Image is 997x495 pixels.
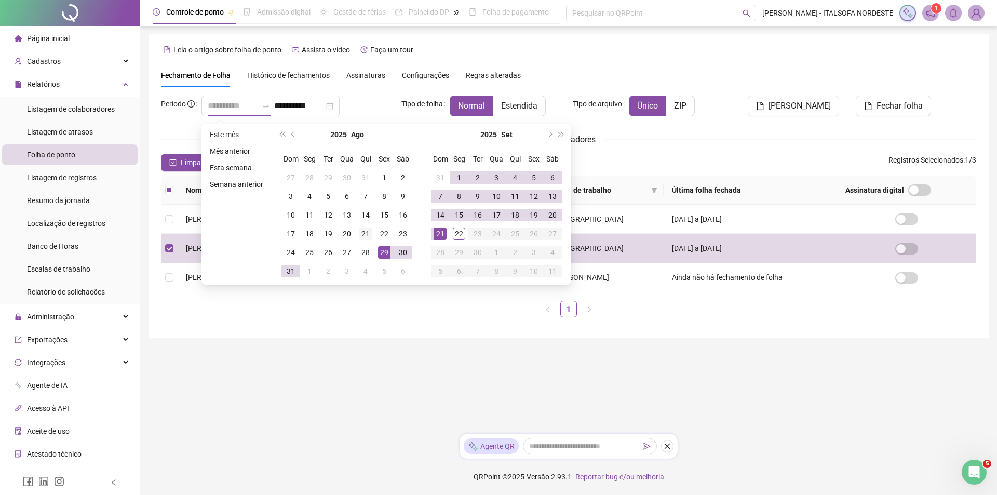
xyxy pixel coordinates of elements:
span: filter [651,187,657,193]
td: 2025-09-02 [468,168,487,187]
span: Escalas de trabalho [27,265,90,273]
span: Relatório de solicitações [27,288,105,296]
span: Leia o artigo sobre folha de ponto [173,46,281,54]
span: Aceite de uso [27,427,70,435]
span: file-done [244,8,251,16]
div: 2 [509,246,521,259]
div: 5 [322,190,334,203]
li: 1 [560,301,577,317]
div: 1 [490,246,503,259]
span: youtube [292,46,299,53]
div: 1 [453,171,465,184]
span: Ainda não há fechamento de folha [672,273,783,282]
div: 2 [471,171,484,184]
div: 30 [471,246,484,259]
td: 2025-07-29 [319,168,338,187]
div: 16 [397,209,409,221]
span: Fechar folha [877,100,923,112]
span: lock [15,313,22,320]
td: [PERSON_NAME] [545,263,663,292]
div: 5 [528,171,540,184]
button: month panel [501,124,513,145]
span: Reportar bug e/ou melhoria [575,473,664,481]
td: 2025-09-23 [468,224,487,243]
li: Semana anterior [206,178,267,191]
td: 2025-08-30 [394,243,412,262]
td: 2025-08-28 [356,243,375,262]
div: 17 [285,228,297,240]
td: 2025-09-03 [338,262,356,280]
td: 2025-08-26 [319,243,338,262]
td: 2025-09-26 [524,224,543,243]
td: 2025-10-07 [468,262,487,280]
span: Período [161,100,186,108]
td: 2025-08-12 [319,206,338,224]
span: sync [15,359,22,366]
button: Limpar todos [161,154,232,171]
span: Registros Selecionados [888,156,963,164]
div: 14 [434,209,447,221]
td: 2025-08-02 [394,168,412,187]
div: 23 [471,228,484,240]
span: Fechamento de Folha [161,71,231,79]
div: 6 [546,171,559,184]
div: 9 [509,265,521,277]
span: Administração [27,313,74,321]
button: year panel [330,124,347,145]
td: 2025-09-28 [431,243,450,262]
span: Resumo da jornada [27,196,90,205]
th: Seg [450,150,468,168]
div: 10 [285,209,297,221]
td: 2025-08-27 [338,243,356,262]
span: Configurações [402,72,449,79]
td: 2025-08-31 [431,168,450,187]
td: 2025-08-18 [300,224,319,243]
td: 2025-08-04 [300,187,319,206]
div: 30 [341,171,353,184]
div: 4 [359,265,372,277]
li: Esta semana [206,162,267,174]
td: 2025-09-29 [450,243,468,262]
th: Qua [487,150,506,168]
td: 2025-08-16 [394,206,412,224]
div: 31 [434,171,447,184]
td: 2025-09-14 [431,206,450,224]
td: 2025-09-01 [450,168,468,187]
td: 2025-10-08 [487,262,506,280]
td: 2025-08-24 [281,243,300,262]
span: audit [15,427,22,435]
td: 2025-10-10 [524,262,543,280]
div: 29 [322,171,334,184]
div: 12 [528,190,540,203]
td: 2025-08-20 [338,224,356,243]
span: close [664,443,671,450]
span: history [360,46,368,53]
span: [PERSON_NAME] [186,215,241,223]
span: file-text [164,46,171,53]
div: 1 [378,171,390,184]
span: Agente de IA [27,381,68,390]
div: 24 [490,228,503,240]
span: Tipo de folha [401,98,443,110]
span: Atestado técnico [27,450,82,458]
td: 2025-09-01 [300,262,319,280]
td: 2025-08-23 [394,224,412,243]
div: 29 [378,246,390,259]
span: Local de trabalho [554,184,646,196]
td: 2025-10-05 [431,262,450,280]
div: 20 [546,209,559,221]
th: Sex [375,150,394,168]
span: Faça um tour [370,46,413,54]
span: ZIP [674,101,686,111]
div: 12 [322,209,334,221]
div: 3 [490,171,503,184]
button: year panel [480,124,497,145]
div: 28 [434,246,447,259]
span: Limpar todos [181,157,224,168]
span: file [756,102,764,110]
th: Qua [338,150,356,168]
div: 6 [397,265,409,277]
td: 2025-09-02 [319,262,338,280]
div: 7 [359,190,372,203]
div: 3 [528,246,540,259]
